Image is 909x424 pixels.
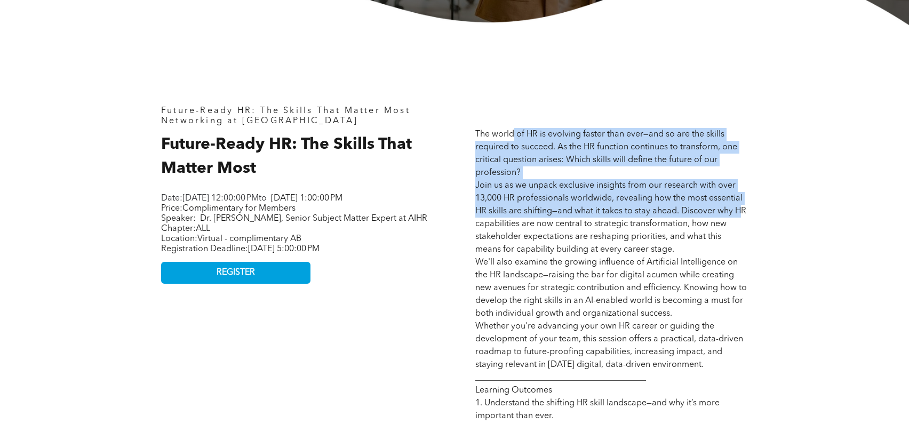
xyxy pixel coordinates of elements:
[161,204,296,213] span: Price:
[200,214,427,223] span: Dr. [PERSON_NAME], Senior Subject Matter Expert at AIHR
[271,194,342,203] span: [DATE] 1:00:00 PM
[161,214,196,223] span: Speaker:
[161,137,412,177] span: Future-Ready HR: The Skills That Matter Most
[196,225,210,233] span: ALL
[161,235,320,253] span: Location: Registration Deadline:
[248,245,320,253] span: [DATE] 5:00:00 PM
[161,262,310,284] a: REGISTER
[161,225,210,233] span: Chapter:
[217,268,255,278] span: REGISTER
[161,194,267,203] span: Date: to
[197,235,301,243] span: Virtual - complimentary AB
[182,204,296,213] span: Complimentary for Members
[161,117,358,125] span: Networking at [GEOGRAPHIC_DATA]
[182,194,259,203] span: [DATE] 12:00:00 PM
[161,107,410,115] span: Future-Ready HR: The Skills That Matter Most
